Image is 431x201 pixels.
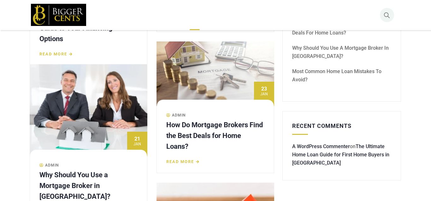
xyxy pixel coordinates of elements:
a: Why Should You Use a Mortgage Broker in [GEOGRAPHIC_DATA]? [39,171,110,200]
span: Home [105,12,118,18]
span: Blog [190,12,200,18]
a: How Do Mortgage Brokers Find the Best Deals for Home Loans? [166,121,263,150]
span: Jan [260,91,268,97]
footer: on [292,142,391,167]
span: admin [39,163,59,167]
span: Contact Bigger Cents [211,12,259,18]
a: Read more [166,159,200,164]
a: Most Common Home Loan Mistakes to Avoid? [292,64,391,87]
span: 23 [260,86,268,91]
a: A WordPress Commenter [292,143,350,149]
a: Why Should You Use a Mortgage Broker in [GEOGRAPHIC_DATA]? [292,41,391,64]
a: The Ultimate Home Loan Guide for First Home Buyers in [GEOGRAPHIC_DATA] [292,143,389,166]
img: Why Should You Use a Mortgage Broker in Melbourne? [30,64,147,156]
span: admin [166,113,186,117]
h2: Recent Comments [292,122,391,134]
span: 21 [133,136,141,141]
span: About [165,12,178,18]
img: How Do Mortgage Brokers Find the Best Deals for Home Loans? [156,41,274,106]
span: Jan [133,141,141,147]
span: Services [130,12,149,18]
a: Read more [39,52,73,56]
img: Home [31,4,86,26]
